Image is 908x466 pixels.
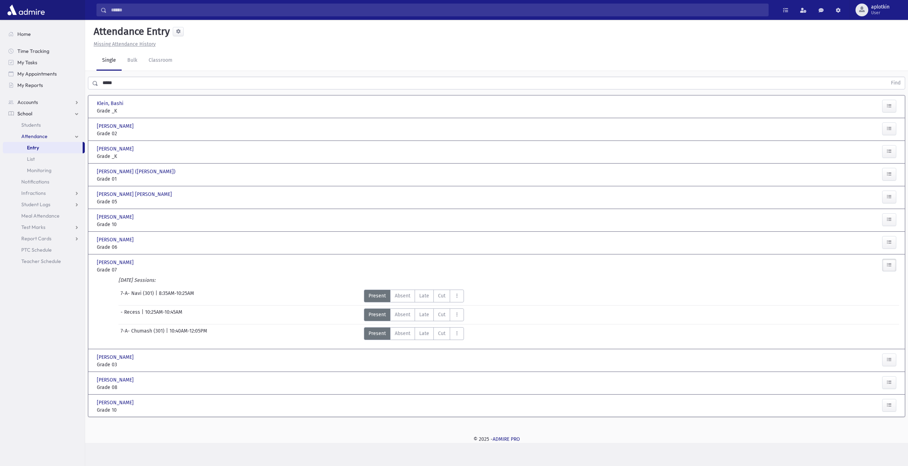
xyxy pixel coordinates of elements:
[21,258,61,264] span: Teacher Schedule
[3,68,85,80] a: My Appointments
[97,122,135,130] span: [PERSON_NAME]
[155,290,159,302] span: |
[3,176,85,187] a: Notifications
[395,292,410,300] span: Absent
[3,256,85,267] a: Teacher Schedule
[21,247,52,253] span: PTC Schedule
[3,165,85,176] a: Monitoring
[97,376,135,384] span: [PERSON_NAME]
[27,167,51,174] span: Monitoring
[97,353,135,361] span: [PERSON_NAME]
[419,292,429,300] span: Late
[395,311,410,318] span: Absent
[97,191,173,198] span: [PERSON_NAME] [PERSON_NAME]
[364,327,464,340] div: AttTypes
[3,233,85,244] a: Report Cards
[17,48,49,54] span: Time Tracking
[97,361,224,368] span: Grade 03
[3,210,85,221] a: Meal Attendance
[3,131,85,142] a: Attendance
[97,175,224,183] span: Grade 01
[97,399,135,406] span: [PERSON_NAME]
[887,77,905,89] button: Find
[21,201,50,208] span: Student Logs
[17,82,43,88] span: My Reports
[97,384,224,391] span: Grade 08
[3,221,85,233] a: Test Marks
[97,406,224,414] span: Grade 10
[369,292,386,300] span: Present
[438,292,445,300] span: Cut
[94,41,156,47] u: Missing Attendance History
[3,45,85,57] a: Time Tracking
[143,51,178,71] a: Classroom
[91,41,156,47] a: Missing Attendance History
[3,57,85,68] a: My Tasks
[493,436,520,442] a: ADMIRE PRO
[97,130,224,137] span: Grade 02
[118,277,155,283] i: [DATE] Sessions:
[97,243,224,251] span: Grade 06
[97,168,177,175] span: [PERSON_NAME] ([PERSON_NAME])
[21,224,45,230] span: Test Marks
[166,327,170,340] span: |
[97,153,224,160] span: Grade _K
[121,308,142,321] span: - Recess
[17,59,37,66] span: My Tasks
[97,198,224,205] span: Grade 05
[96,435,897,443] div: © 2025 -
[871,4,890,10] span: aplotkin
[369,330,386,337] span: Present
[17,99,38,105] span: Accounts
[21,133,48,139] span: Attendance
[3,97,85,108] a: Accounts
[21,213,60,219] span: Meal Attendance
[419,311,429,318] span: Late
[364,290,464,302] div: AttTypes
[21,122,41,128] span: Students
[21,179,49,185] span: Notifications
[3,153,85,165] a: List
[97,100,125,107] span: Klein, Bashi
[3,108,85,119] a: School
[159,290,194,302] span: 8:35AM-10:25AM
[21,190,46,196] span: Infractions
[6,3,46,17] img: AdmirePro
[3,199,85,210] a: Student Logs
[17,110,32,117] span: School
[395,330,410,337] span: Absent
[97,266,224,274] span: Grade 07
[122,51,143,71] a: Bulk
[97,221,224,228] span: Grade 10
[3,187,85,199] a: Infractions
[3,142,83,153] a: Entry
[97,259,135,266] span: [PERSON_NAME]
[142,308,145,321] span: |
[21,235,51,242] span: Report Cards
[121,327,166,340] span: 7-A- Chumash (301)
[438,311,445,318] span: Cut
[97,145,135,153] span: [PERSON_NAME]
[3,80,85,91] a: My Reports
[97,236,135,243] span: [PERSON_NAME]
[107,4,768,16] input: Search
[871,10,890,16] span: User
[121,290,155,302] span: 7-A- Navi (301)
[145,308,182,321] span: 10:25AM-10:45AM
[27,156,35,162] span: List
[96,51,122,71] a: Single
[97,213,135,221] span: [PERSON_NAME]
[17,31,31,37] span: Home
[369,311,386,318] span: Present
[3,28,85,40] a: Home
[438,330,445,337] span: Cut
[3,244,85,256] a: PTC Schedule
[27,144,39,151] span: Entry
[3,119,85,131] a: Students
[419,330,429,337] span: Late
[17,71,57,77] span: My Appointments
[170,327,207,340] span: 10:40AM-12:05PM
[364,308,464,321] div: AttTypes
[97,107,224,115] span: Grade _K
[91,26,170,38] h5: Attendance Entry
